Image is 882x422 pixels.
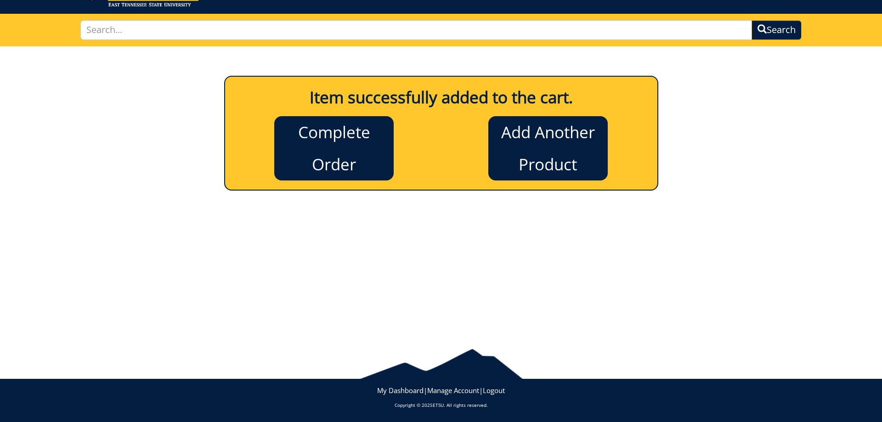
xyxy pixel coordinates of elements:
[433,402,444,408] a: ETSU
[310,86,573,108] b: Item successfully added to the cart.
[483,386,505,395] a: Logout
[274,116,394,180] a: Complete Order
[80,20,752,40] input: Search...
[427,386,479,395] a: Manage Account
[377,386,424,395] a: My Dashboard
[752,20,802,40] button: Search
[488,116,608,180] a: Add Another Product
